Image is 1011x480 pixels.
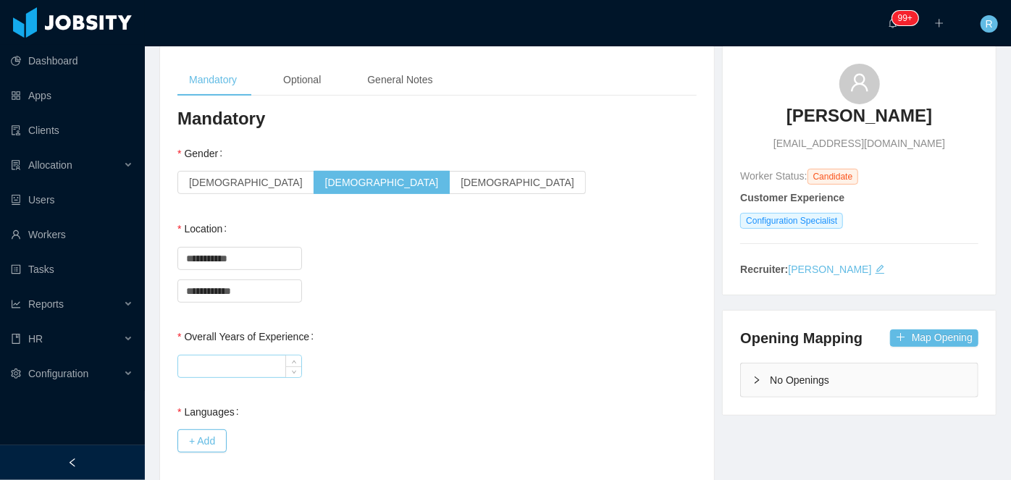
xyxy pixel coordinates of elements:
span: Allocation [28,159,72,171]
span: R [986,15,993,33]
h4: Opening Mapping [740,328,863,348]
label: Location [177,223,232,235]
h3: Mandatory [177,107,697,130]
i: icon: edit [875,264,885,274]
span: [DEMOGRAPHIC_DATA] [189,177,303,188]
span: Configuration Specialist [740,213,843,229]
a: icon: robotUsers [11,185,133,214]
a: icon: appstoreApps [11,81,133,110]
i: icon: book [11,334,21,344]
div: Optional [272,64,332,96]
a: icon: auditClients [11,116,133,145]
input: Overall Years of Experience [178,355,301,377]
i: icon: right [752,376,761,384]
span: Increase Value [286,355,301,366]
div: General Notes [356,64,444,96]
i: icon: setting [11,369,21,379]
div: icon: rightNo Openings [741,363,978,397]
div: Mandatory [177,64,248,96]
i: icon: line-chart [11,299,21,309]
span: Configuration [28,368,88,379]
span: Candidate [807,169,859,185]
label: Gender [177,148,228,159]
a: [PERSON_NAME] [786,104,932,136]
span: [EMAIL_ADDRESS][DOMAIN_NAME] [773,136,945,151]
a: icon: pie-chartDashboard [11,46,133,75]
span: HR [28,333,43,345]
h3: [PERSON_NAME] [786,104,932,127]
span: Reports [28,298,64,310]
a: icon: userWorkers [11,220,133,249]
button: icon: plusMap Opening [890,329,978,347]
i: icon: user [850,72,870,93]
span: Decrease Value [286,366,301,377]
i: icon: down [292,370,297,375]
label: Overall Years of Experience [177,331,319,342]
span: [DEMOGRAPHIC_DATA] [325,177,439,188]
span: Worker Status: [740,170,807,182]
strong: Customer Experience [740,192,844,203]
span: [DEMOGRAPHIC_DATA] [461,177,574,188]
a: icon: profileTasks [11,255,133,284]
i: icon: plus [934,18,944,28]
a: [PERSON_NAME] [788,264,871,275]
i: icon: solution [11,160,21,170]
i: icon: up [292,359,297,364]
i: icon: bell [888,18,898,28]
strong: Recruiter: [740,264,788,275]
label: Languages [177,406,245,418]
sup: 264 [892,11,918,25]
button: + Add [177,429,227,452]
